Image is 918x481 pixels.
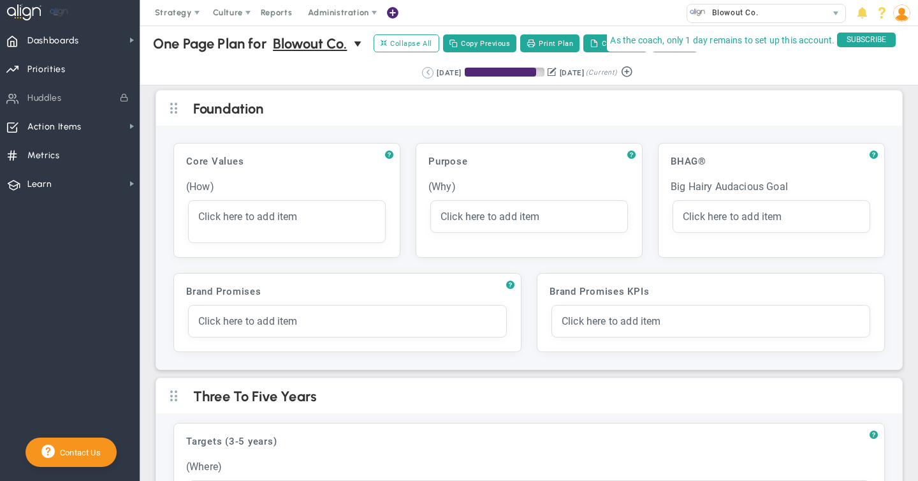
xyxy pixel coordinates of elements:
span: Click here to add item [441,211,540,223]
button: Create PDF [583,34,647,52]
span: Metrics [27,142,60,169]
div: Core Values [180,150,393,173]
div: (Where) [180,455,878,478]
span: Dashboards [27,27,79,54]
span: Contact Us [55,448,101,457]
span: select [827,4,845,22]
div: Purpose [423,150,636,173]
span: Action Items [27,114,82,140]
div: Big Hairy Audacious Goal [665,175,878,198]
div: [DATE] [437,67,461,78]
span: SUBSCRIBE [837,33,896,47]
span: Priorities [27,56,66,83]
div: (How) [180,175,393,198]
span: Administration [308,8,368,17]
span: Learn [27,171,52,198]
div: (Why) [423,175,636,198]
div: click to edit [189,201,385,242]
h2: Three To Five Years [193,388,886,407]
div: [DATE] [560,67,584,78]
span: Click here to add item [198,315,298,327]
span: Culture [213,8,243,17]
span: Blowout Co. [273,33,347,55]
div: click to edit [673,201,870,232]
div: click to edit [189,306,506,337]
span: (Current) [586,67,616,78]
span: select [354,33,364,54]
button: Collapse All [374,34,439,52]
span: Click here to add item [683,211,782,223]
span: Blowout Co. [706,4,758,21]
div: click to edit [431,201,627,232]
h2: Foundation [193,100,886,119]
span: Collapse All [381,38,432,49]
button: Go to previous period [422,67,433,78]
div: click to edit [552,306,870,337]
span: As the coach, only 1 day remains to set up this account. [610,33,834,48]
span: Strategy [155,8,192,17]
div: Targets (3-5 years) [180,430,878,453]
div: Period Progress: 90% Day 81 of 90 with 9 remaining. [465,68,544,77]
button: Print Plan [520,34,579,52]
div: Brand Promises [180,280,514,303]
div: BHAG® [665,150,878,173]
span: Huddles [27,85,62,112]
button: Copy Previous [443,34,517,52]
span: Click here to add item [198,211,298,223]
span: One Page Plan for [153,35,266,52]
img: 3847.Person.photo [893,4,910,22]
img: 2282.Company.photo [690,4,706,20]
div: Brand Promises KPIs [544,280,878,303]
span: Click here to add item [562,315,661,327]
